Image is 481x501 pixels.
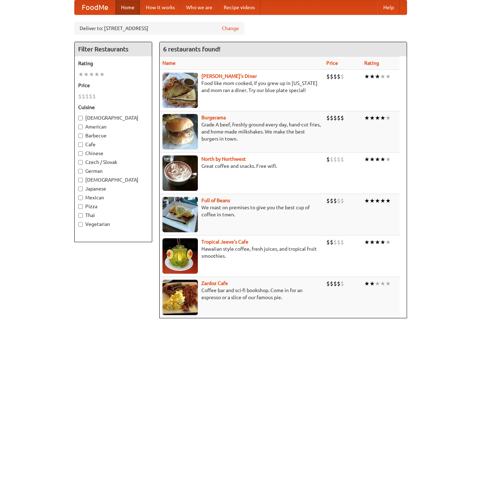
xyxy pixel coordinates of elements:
[201,73,257,79] a: [PERSON_NAME]'s Diner
[370,197,375,205] li: ★
[370,280,375,287] li: ★
[364,155,370,163] li: ★
[340,280,344,287] li: $
[181,0,218,15] a: Who we are
[337,280,340,287] li: $
[94,70,99,78] li: ★
[337,73,340,80] li: $
[364,114,370,122] li: ★
[74,22,244,35] div: Deliver to: [STREET_ADDRESS]
[380,114,385,122] li: ★
[78,82,148,89] h5: Price
[201,239,248,245] b: Tropical Jeeve's Cafe
[78,142,83,147] input: Cafe
[330,197,333,205] li: $
[340,114,344,122] li: $
[337,238,340,246] li: $
[337,197,340,205] li: $
[380,238,385,246] li: ★
[78,195,83,200] input: Mexican
[380,155,385,163] li: ★
[385,197,391,205] li: ★
[326,197,330,205] li: $
[75,42,152,56] h4: Filter Restaurants
[78,187,83,191] input: Japanese
[333,238,337,246] li: $
[78,159,148,166] label: Czech / Slovak
[337,114,340,122] li: $
[385,238,391,246] li: ★
[78,203,148,210] label: Pizza
[375,73,380,80] li: ★
[78,133,83,138] input: Barbecue
[340,155,344,163] li: $
[380,73,385,80] li: ★
[78,92,82,100] li: $
[78,104,148,111] h5: Cuisine
[330,238,333,246] li: $
[78,178,83,182] input: [DEMOGRAPHIC_DATA]
[78,176,148,183] label: [DEMOGRAPHIC_DATA]
[330,280,333,287] li: $
[162,60,176,66] a: Name
[84,70,89,78] li: ★
[375,155,380,163] li: ★
[364,197,370,205] li: ★
[162,280,198,315] img: zardoz.jpg
[162,238,198,274] img: jeeves.jpg
[162,245,321,260] p: Hawaiian style coffee, fresh juices, and tropical fruit smoothies.
[92,92,96,100] li: $
[78,204,83,209] input: Pizza
[385,280,391,287] li: ★
[85,92,89,100] li: $
[222,25,239,32] a: Change
[78,167,148,175] label: German
[162,80,321,94] p: Food like mom cooked, if you grew up in [US_STATE] and mom ran a diner. Try our blue plate special!
[78,169,83,173] input: German
[375,197,380,205] li: ★
[378,0,400,15] a: Help
[78,70,84,78] li: ★
[201,156,246,162] a: North by Northwest
[326,73,330,80] li: $
[340,197,344,205] li: $
[201,280,228,286] a: Zardoz Cafe
[326,155,330,163] li: $
[162,197,198,232] img: beans.jpg
[380,197,385,205] li: ★
[326,60,338,66] a: Price
[330,73,333,80] li: $
[78,185,148,192] label: Japanese
[201,115,226,120] a: Burgerama
[78,116,83,120] input: [DEMOGRAPHIC_DATA]
[330,114,333,122] li: $
[380,280,385,287] li: ★
[78,221,148,228] label: Vegetarian
[385,155,391,163] li: ★
[78,194,148,201] label: Mexican
[326,280,330,287] li: $
[375,114,380,122] li: ★
[78,160,83,165] input: Czech / Slovak
[201,198,230,203] a: Full of Beans
[370,155,375,163] li: ★
[78,125,83,129] input: American
[375,280,380,287] li: ★
[330,155,333,163] li: $
[340,73,344,80] li: $
[78,151,83,156] input: Chinese
[78,60,148,67] h5: Rating
[162,204,321,218] p: We roast on premises to give you the best cup of coffee in town.
[385,114,391,122] li: ★
[89,92,92,100] li: $
[364,238,370,246] li: ★
[78,213,83,218] input: Thai
[162,73,198,108] img: sallys.jpg
[162,121,321,142] p: Grade A beef, freshly ground every day, hand-cut fries, and home-made milkshakes. We make the bes...
[364,73,370,80] li: ★
[78,123,148,130] label: American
